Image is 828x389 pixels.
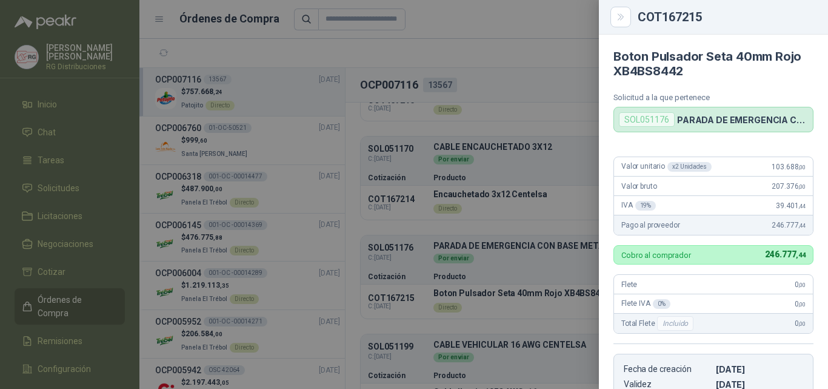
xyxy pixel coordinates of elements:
[798,282,806,288] span: ,00
[621,251,691,259] p: Cobro al comprador
[621,221,680,229] span: Pago al proveedor
[716,364,803,374] p: [DATE]
[795,300,806,308] span: 0
[667,162,712,172] div: x 2 Unidades
[798,164,806,171] span: ,00
[798,203,806,209] span: ,44
[776,201,806,210] span: 39.401
[635,201,656,211] div: 19 %
[772,182,806,191] span: 207.376
[798,183,806,190] span: ,00
[798,301,806,308] span: ,00
[772,163,806,171] span: 103.688
[621,316,696,331] span: Total Flete
[621,280,637,289] span: Flete
[657,316,693,331] div: Incluido
[613,49,813,78] h4: Boton Pulsador Seta 40mm Rojo XB4BS8442
[613,10,628,24] button: Close
[795,280,806,289] span: 0
[613,93,813,102] p: Solicitud a la que pertenece
[772,221,806,229] span: 246.777
[638,11,813,23] div: COT167215
[621,201,656,211] span: IVA
[795,319,806,328] span: 0
[677,115,808,125] p: PARADA DE EMERGENCIA CON BASE METALICA
[653,299,670,309] div: 0 %
[624,364,711,374] p: Fecha de creación
[621,299,670,309] span: Flete IVA
[619,112,675,127] div: SOL051176
[796,251,806,259] span: ,44
[621,182,656,191] span: Valor bruto
[621,162,712,172] span: Valor unitario
[765,249,806,259] span: 246.777
[798,320,806,327] span: ,00
[798,222,806,229] span: ,44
